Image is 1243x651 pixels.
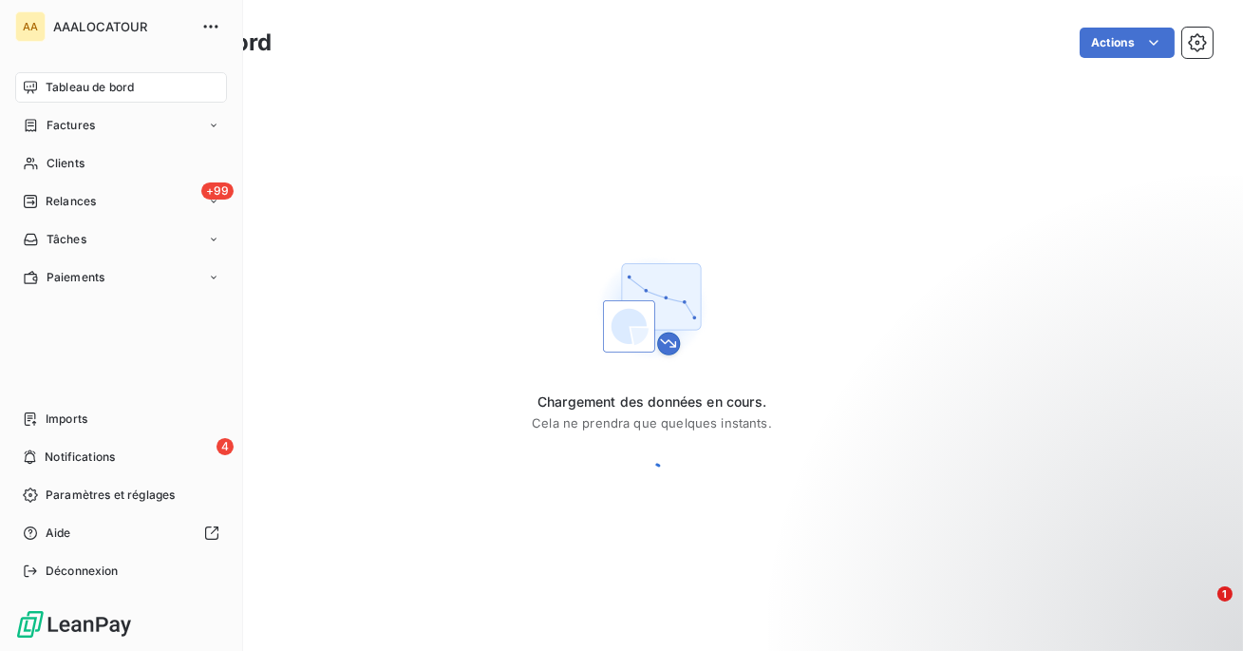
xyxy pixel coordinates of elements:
[592,248,713,370] img: First time
[46,411,87,428] span: Imports
[53,19,190,34] span: AAALOCATOUR
[15,518,227,548] a: Aide
[46,525,71,542] span: Aide
[47,231,86,248] span: Tâches
[15,609,133,640] img: Logo LeanPay
[863,467,1243,600] iframe: Intercom notifications message
[201,182,234,200] span: +99
[217,438,234,455] span: 4
[532,393,772,412] span: Chargement des données en cours.
[46,193,96,210] span: Relances
[1217,586,1233,602] span: 1
[46,79,134,96] span: Tableau de bord
[15,11,46,42] div: AA
[47,269,104,286] span: Paiements
[46,487,175,504] span: Paramètres et réglages
[45,449,115,466] span: Notifications
[47,155,85,172] span: Clients
[46,563,119,580] span: Déconnexion
[1080,28,1175,58] button: Actions
[1178,586,1224,632] iframe: Intercom live chat
[47,117,95,134] span: Factures
[532,415,772,431] span: Cela ne prendra que quelques instants.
